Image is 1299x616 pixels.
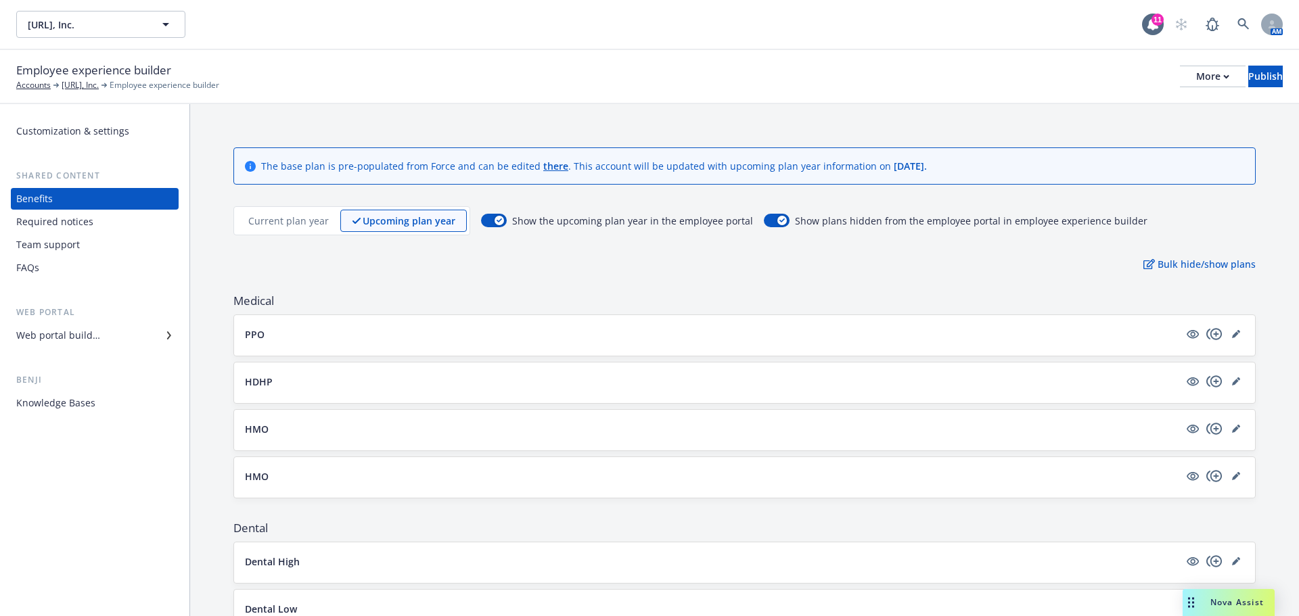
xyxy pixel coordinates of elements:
a: visible [1185,421,1201,437]
p: PPO [245,327,265,341]
p: Upcoming plan year [363,214,455,228]
div: Required notices [16,211,93,233]
a: there [543,160,568,172]
p: HDHP [245,375,273,389]
a: FAQs [11,257,179,279]
a: Start snowing [1168,11,1195,38]
a: editPencil [1228,326,1244,342]
button: HDHP [245,375,1179,389]
a: copyPlus [1206,373,1223,389]
button: Nova Assist [1183,589,1275,616]
p: Dental Low [245,602,297,616]
div: Benefits [16,188,53,210]
a: Report a Bug [1199,11,1226,38]
div: Drag to move [1183,589,1200,616]
div: Web portal builder [16,325,100,346]
div: More [1196,66,1229,87]
p: Current plan year [248,214,329,228]
a: editPencil [1228,421,1244,437]
span: Show the upcoming plan year in the employee portal [512,214,753,228]
a: Search [1230,11,1257,38]
span: Medical [233,293,1256,309]
span: Show plans hidden from the employee portal in employee experience builder [795,214,1147,228]
div: Benji [11,373,179,387]
a: Customization & settings [11,120,179,142]
span: Nova Assist [1210,596,1264,608]
a: Accounts [16,79,51,91]
button: Publish [1248,66,1283,87]
button: Dental High [245,554,1179,569]
a: Web portal builder [11,325,179,346]
a: editPencil [1228,468,1244,484]
a: visible [1185,468,1201,484]
p: HMO [245,422,269,436]
a: visible [1185,373,1201,389]
p: Dental High [245,554,300,569]
a: copyPlus [1206,553,1223,569]
div: Web portal [11,306,179,319]
a: Required notices [11,211,179,233]
p: Bulk hide/show plans [1143,257,1256,271]
button: HMO [245,422,1179,436]
a: Team support [11,234,179,256]
p: HMO [245,469,269,483]
span: Dental [233,520,1256,536]
a: visible [1185,326,1201,342]
div: Shared content [11,169,179,183]
a: Knowledge Bases [11,392,179,414]
a: visible [1185,553,1201,569]
a: copyPlus [1206,468,1223,484]
a: copyPlus [1206,421,1223,437]
div: Knowledge Bases [16,392,95,414]
a: Benefits [11,188,179,210]
div: Team support [16,234,80,256]
span: [DATE] . [894,160,927,172]
div: Customization & settings [16,120,129,142]
button: More [1180,66,1246,87]
div: 11 [1152,14,1164,26]
span: . This account will be updated with upcoming plan year information on [568,160,894,172]
a: editPencil [1228,553,1244,569]
button: Dental Low [245,602,1179,616]
a: copyPlus [1206,326,1223,342]
a: editPencil [1228,373,1244,389]
button: PPO [245,327,1179,341]
span: The base plan is pre-populated from Force and can be edited [261,160,543,172]
span: Employee experience builder [110,79,219,91]
span: Employee experience builder [16,62,171,79]
button: HMO [245,469,1179,483]
span: [URL], Inc. [28,18,145,32]
div: FAQs [16,257,39,279]
button: [URL], Inc. [16,11,185,38]
a: [URL], Inc. [62,79,99,91]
